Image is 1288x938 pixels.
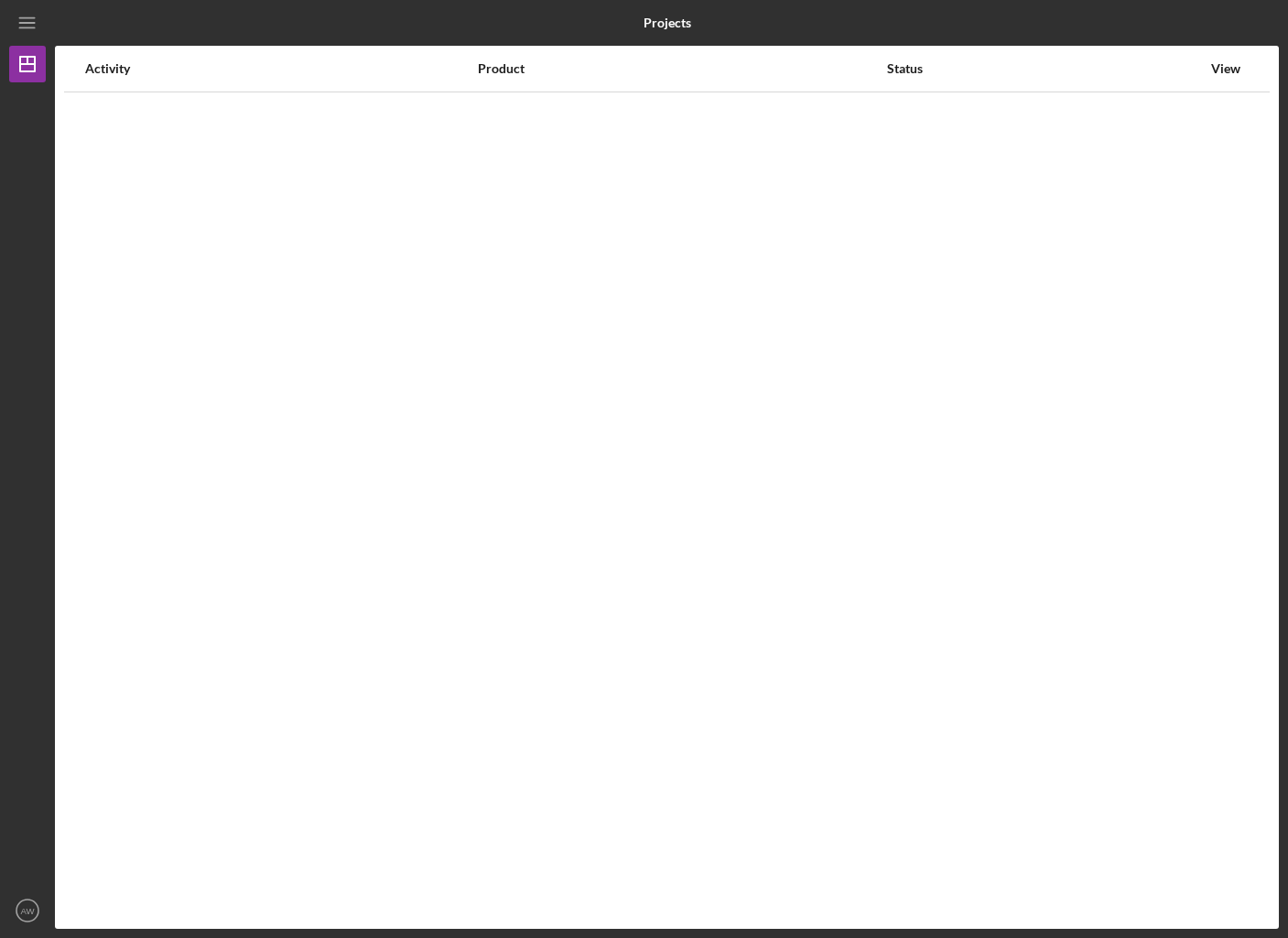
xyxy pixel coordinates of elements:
[478,61,884,76] div: Product
[1203,61,1249,76] div: View
[644,16,691,30] b: Projects
[85,61,476,76] div: Activity
[9,892,46,929] button: AW
[20,906,35,916] text: AW
[887,61,1201,76] div: Status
